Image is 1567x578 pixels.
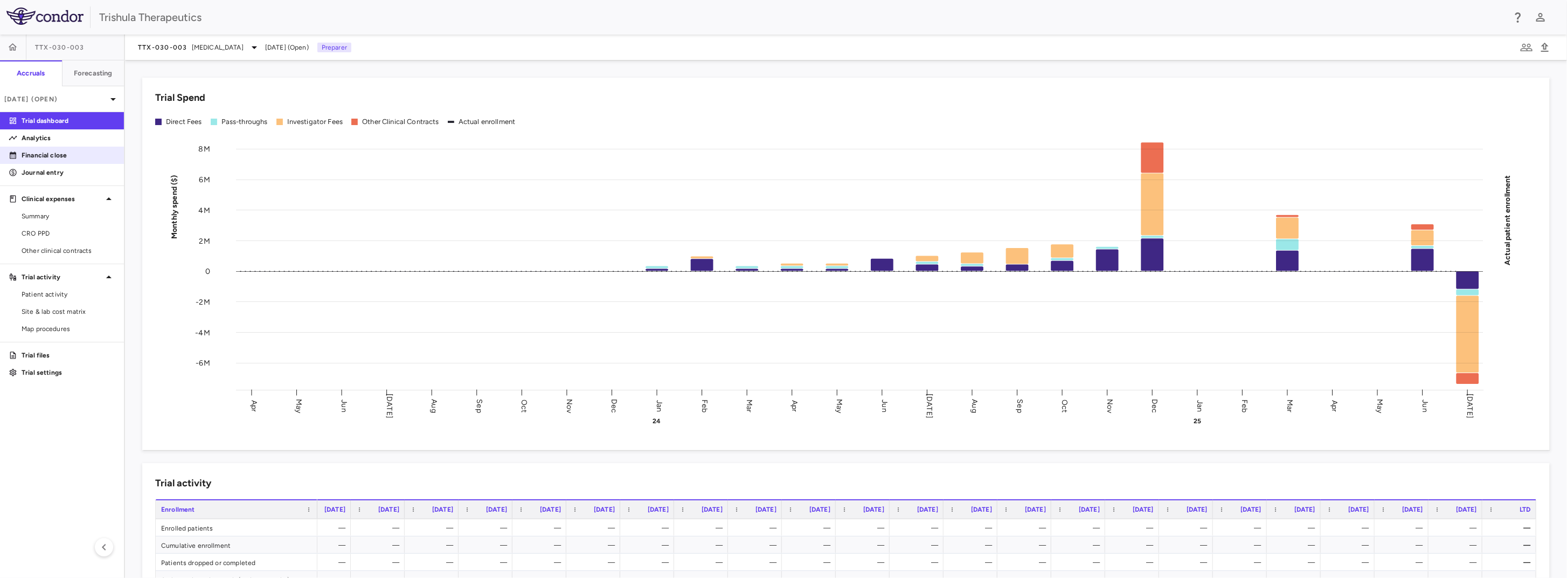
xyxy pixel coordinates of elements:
[648,506,669,513] span: [DATE]
[738,519,776,536] div: —
[1492,536,1531,554] div: —
[630,519,669,536] div: —
[1277,536,1315,554] div: —
[1152,399,1161,413] text: Dec
[576,536,615,554] div: —
[22,150,115,160] p: Financial close
[360,519,399,536] div: —
[1133,506,1154,513] span: [DATE]
[791,400,800,412] text: Apr
[565,399,574,414] text: Nov
[1017,400,1026,413] text: Sep
[684,519,723,536] div: —
[156,519,317,536] div: Enrolled patients
[1223,536,1261,554] div: —
[486,506,507,513] span: [DATE]
[702,506,723,513] span: [DATE]
[385,394,394,419] text: [DATE]
[166,117,202,127] div: Direct Fees
[1384,519,1423,536] div: —
[468,554,507,571] div: —
[1169,519,1208,536] div: —
[1330,519,1369,536] div: —
[1438,554,1477,571] div: —
[378,506,399,513] span: [DATE]
[360,554,399,571] div: —
[35,43,85,52] span: TTX-030-003
[522,536,561,554] div: —
[684,536,723,554] div: —
[1061,519,1100,536] div: —
[863,506,884,513] span: [DATE]
[156,536,317,553] div: Cumulative enrollment
[1438,536,1477,554] div: —
[1197,400,1207,412] text: Jan
[845,519,884,536] div: —
[6,8,84,25] img: logo-full-SnFGN8VE.png
[22,246,115,256] span: Other clinical contracts
[972,400,981,413] text: Aug
[170,175,179,239] tspan: Monthly spend ($)
[899,519,938,536] div: —
[155,91,205,105] h6: Trial Spend
[594,506,615,513] span: [DATE]
[265,43,309,52] span: [DATE] (Open)
[74,68,113,78] h6: Forecasting
[468,536,507,554] div: —
[22,194,102,204] p: Clinical expenses
[468,519,507,536] div: —
[836,399,845,414] text: May
[307,554,345,571] div: —
[1377,399,1386,414] text: May
[576,519,615,536] div: —
[317,43,351,52] p: Preparer
[630,554,669,571] div: —
[1330,536,1369,554] div: —
[161,506,195,513] span: Enrollment
[1277,554,1315,571] div: —
[295,399,304,414] text: May
[362,117,439,127] div: Other Clinical Contracts
[414,519,453,536] div: —
[1456,506,1477,513] span: [DATE]
[307,536,345,554] div: —
[953,519,992,536] div: —
[1115,519,1154,536] div: —
[1402,506,1423,513] span: [DATE]
[1079,506,1100,513] span: [DATE]
[845,536,884,554] div: —
[432,506,453,513] span: [DATE]
[630,536,669,554] div: —
[414,536,453,554] div: —
[199,144,210,154] tspan: 8M
[899,554,938,571] div: —
[1169,536,1208,554] div: —
[926,394,935,419] text: [DATE]
[155,476,211,491] h6: Trial activity
[199,236,210,245] tspan: 2M
[1062,400,1071,412] text: Oct
[196,328,210,338] tspan: -4M
[22,211,115,221] span: Summary
[22,324,115,334] span: Map procedures
[17,68,45,78] h6: Accruals
[1169,554,1208,571] div: —
[1520,506,1531,513] span: LTD
[1384,536,1423,554] div: —
[1240,506,1261,513] span: [DATE]
[1242,400,1251,412] text: Feb
[1061,536,1100,554] div: —
[430,400,439,413] text: Aug
[540,506,561,513] span: [DATE]
[1492,554,1531,571] div: —
[22,368,115,377] p: Trial settings
[917,506,938,513] span: [DATE]
[221,117,268,127] div: Pass-throughs
[324,506,345,513] span: [DATE]
[1223,519,1261,536] div: —
[521,400,530,412] text: Oct
[576,554,615,571] div: —
[249,400,259,412] text: Apr
[1195,417,1203,425] text: 25
[953,536,992,554] div: —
